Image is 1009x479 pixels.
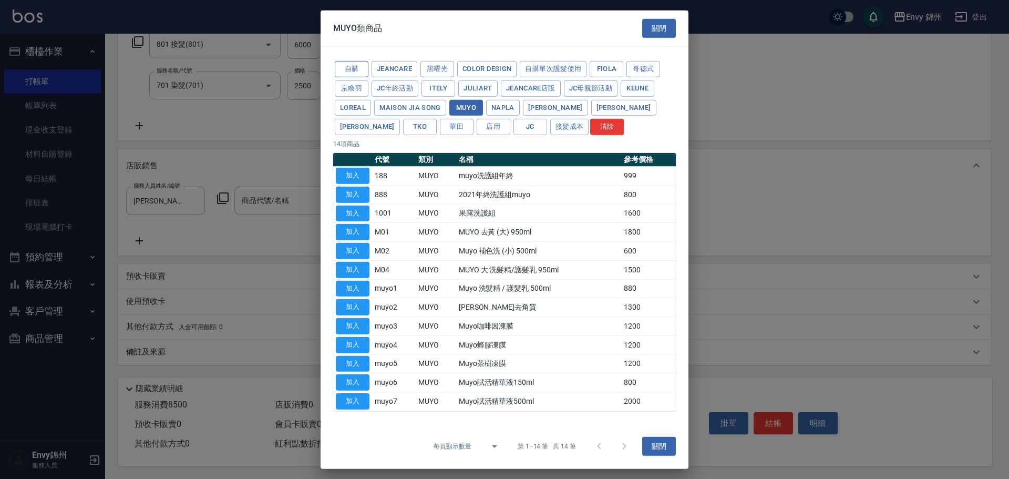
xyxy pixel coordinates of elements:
td: 600 [621,241,676,260]
p: 每頁顯示數量 [434,442,471,451]
button: 關閉 [642,18,676,38]
button: 黑曜光 [420,61,454,77]
td: Muyo茶樹凍膜 [456,354,622,373]
p: 第 1–14 筆 共 14 筆 [518,442,576,451]
td: Muyo蜂膠凍膜 [456,335,622,354]
button: 加入 [336,355,369,372]
td: muyo5 [372,354,416,373]
button: 自購 [335,61,368,77]
td: 1600 [621,204,676,223]
td: 999 [621,166,676,185]
td: 2021年終洗護組muyo [456,185,622,204]
button: [PERSON_NAME] [523,99,588,116]
td: 1200 [621,335,676,354]
td: muyo6 [372,373,416,392]
td: Muyo 補色洗 (小) 500ml [456,241,622,260]
th: 名稱 [456,153,622,167]
button: JC年終活動 [372,80,418,97]
button: KEUNE [621,80,654,97]
td: M01 [372,223,416,242]
button: 加入 [336,393,369,410]
td: MUYO [416,354,456,373]
td: MUYO 去黃 (大) 950ml [456,223,622,242]
td: 880 [621,279,676,298]
button: 哥德式 [626,61,660,77]
td: 1001 [372,204,416,223]
button: 關閉 [642,436,676,456]
button: Maison Jia Song [374,99,446,116]
td: 1500 [621,260,676,279]
button: JC母親節活動 [564,80,618,97]
td: MUYO [416,317,456,335]
button: JeanCare店販 [501,80,561,97]
td: MUYO [416,298,456,317]
button: color design [457,61,517,77]
td: 1300 [621,298,676,317]
td: [PERSON_NAME]去角質 [456,298,622,317]
button: ITELY [421,80,455,97]
td: Muyo賦活精華液500ml [456,392,622,411]
button: 加入 [336,262,369,278]
td: MUYO [416,335,456,354]
td: Muyo咖啡因凍膜 [456,317,622,335]
td: MUYO [416,392,456,411]
button: 加入 [336,224,369,240]
td: MUYO [416,279,456,298]
button: Napla [486,99,520,116]
button: JeanCare [372,61,417,77]
p: 14 項商品 [333,139,676,149]
th: 參考價格 [621,153,676,167]
td: 1200 [621,317,676,335]
td: muyo1 [372,279,416,298]
td: MUYO 大 洗髮精/護髮乳 950ml [456,260,622,279]
td: muyo7 [372,392,416,411]
button: 清除 [590,119,624,135]
td: muyo4 [372,335,416,354]
td: 2000 [621,392,676,411]
button: 自購單次護髮使用 [520,61,586,77]
td: 果露洗護組 [456,204,622,223]
button: 華田 [440,119,473,135]
button: 加入 [336,280,369,297]
button: 加入 [336,205,369,221]
button: 加入 [336,318,369,334]
button: 加入 [336,243,369,259]
button: 店用 [477,119,510,135]
td: 800 [621,185,676,204]
button: Fiola [590,61,623,77]
button: TKO [403,119,437,135]
td: 800 [621,373,676,392]
button: Loreal [335,99,371,116]
td: MUYO [416,223,456,242]
button: [PERSON_NAME] [591,99,656,116]
button: JuliArt [458,80,498,97]
td: M02 [372,241,416,260]
button: 加入 [336,168,369,184]
td: MUYO [416,260,456,279]
td: 1200 [621,354,676,373]
td: 888 [372,185,416,204]
button: 京喚羽 [335,80,368,97]
td: 1800 [621,223,676,242]
td: MUYO [416,166,456,185]
button: 加入 [336,374,369,391]
td: MUYO [416,373,456,392]
button: 接髮成本 [550,119,589,135]
td: 188 [372,166,416,185]
button: 加入 [336,299,369,315]
button: 加入 [336,187,369,203]
button: MUYO [449,99,483,116]
button: JC [513,119,547,135]
span: MUYO類商品 [333,23,382,34]
button: [PERSON_NAME] [335,119,400,135]
td: muyo洗護組年終 [456,166,622,185]
td: MUYO [416,204,456,223]
td: muyo2 [372,298,416,317]
td: Muyo 洗髮精 / 護髮乳 500ml [456,279,622,298]
td: MUYO [416,185,456,204]
th: 類別 [416,153,456,167]
td: muyo3 [372,317,416,335]
button: 加入 [336,337,369,353]
td: Muyo賦活精華液150ml [456,373,622,392]
td: MUYO [416,241,456,260]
